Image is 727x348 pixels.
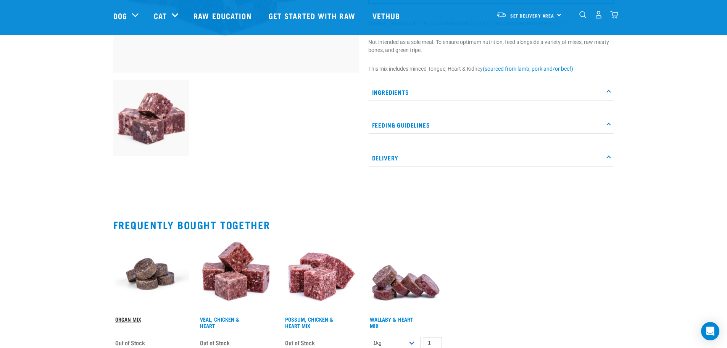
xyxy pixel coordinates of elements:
[198,237,274,313] img: 1137 Veal Chicken Heart Mix 01
[483,66,573,72] a: (sourced from lamb, pork and/or beef)
[368,84,614,101] p: Ingredients
[115,318,141,320] a: Organ Mix
[368,149,614,167] p: Delivery
[261,0,365,31] a: Get started with Raw
[368,38,614,54] p: Not intended as a sole meal. To ensure optimum nutrition, feed alongside a variety of mixes, raw ...
[186,0,261,31] a: Raw Education
[595,11,603,19] img: user.png
[610,11,618,19] img: home-icon@2x.png
[283,237,359,313] img: Possum Chicken Heart Mix 01
[370,318,413,327] a: Wallaby & Heart Mix
[368,117,614,134] p: Feeding Guidelines
[368,237,444,313] img: 1093 Wallaby Heart Medallions 01
[510,14,555,17] span: Set Delivery Area
[113,10,127,21] a: Dog
[579,11,587,18] img: home-icon-1@2x.png
[368,65,614,73] p: This mix includes minced Tongue, Heart & Kidney
[154,10,167,21] a: Cat
[365,0,410,31] a: Vethub
[496,11,506,18] img: van-moving.png
[113,237,189,313] img: Stack Of Circular Blocks of Organ Mix For Pets
[200,318,240,327] a: Veal, Chicken & Heart
[113,219,614,231] h2: Frequently bought together
[113,80,189,156] img: 1167 Tongue Heart Kidney Mix 01
[701,322,719,340] div: Open Intercom Messenger
[285,318,334,327] a: Possum, Chicken & Heart Mix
